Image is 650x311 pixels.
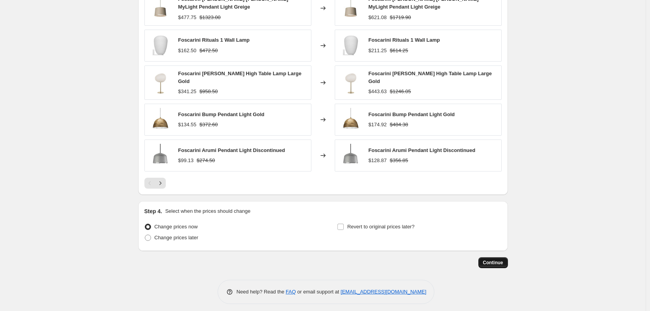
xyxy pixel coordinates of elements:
span: Need help? Read the [237,289,286,295]
img: fo_rituals_1_wall_light_02_529304d8-d79b-42e0-b1b1-c740c903db2f_80x.webp [149,34,172,57]
span: Foscarini Bump Pendant Light Gold [369,111,455,117]
span: Foscarini Arumi Pendant Light Discontinued [369,147,476,153]
div: $443.63 [369,88,387,95]
h2: Step 4. [144,207,162,215]
div: $134.55 [178,121,197,129]
span: or email support at [296,289,341,295]
a: FAQ [286,289,296,295]
span: Revert to original prices later? [347,224,415,230]
span: Change prices now [155,224,198,230]
div: $211.25 [369,47,387,55]
img: fo_gregg_high_table_grande_gold_bd2efa8c-7d2c-486e-90ce-7bfac607d4a2_80x.webp [339,71,362,94]
button: Next [155,178,166,189]
div: $99.13 [178,157,194,164]
span: Foscarini [PERSON_NAME] High Table Lamp Large Gold [369,71,492,84]
img: fo_bump_gold_white_01_f8dece9c-61b3-4fd4-9071-121bb4bfa3a3_80x.webp [149,108,172,131]
img: fo_rituals_1_wall_light_02_529304d8-d79b-42e0-b1b1-c740c903db2f_80x.webp [339,34,362,57]
strike: $484.38 [390,121,408,129]
strike: $614.25 [390,47,408,55]
div: $341.25 [178,88,197,95]
span: Foscarini Arumi Pendant Light Discontinued [178,147,285,153]
strike: $1719.90 [390,14,411,21]
div: $128.87 [369,157,387,164]
a: [EMAIL_ADDRESS][DOMAIN_NAME] [341,289,426,295]
nav: Pagination [144,178,166,189]
strike: $274.50 [197,157,215,164]
strike: $472.50 [200,47,218,55]
strike: $356.85 [390,157,408,164]
img: foscarini_arumi_05_80x.webp [149,144,172,167]
span: Change prices later [155,235,199,240]
span: Foscarini Rituals 1 Wall Lamp [178,37,250,43]
span: Continue [483,260,503,266]
img: fo_gregg_high_table_grande_gold_bd2efa8c-7d2c-486e-90ce-7bfac607d4a2_80x.webp [149,71,172,94]
img: fo_bump_gold_white_01_f8dece9c-61b3-4fd4-9071-121bb4bfa3a3_80x.webp [339,108,362,131]
span: Foscarini [PERSON_NAME] High Table Lamp Large Gold [178,71,302,84]
button: Continue [478,257,508,268]
strike: $1323.00 [200,14,221,21]
div: $162.50 [178,47,197,55]
div: $174.92 [369,121,387,129]
div: $621.08 [369,14,387,21]
p: Select when the prices should change [165,207,250,215]
strike: $372.60 [200,121,218,129]
strike: $958.50 [200,88,218,95]
strike: $1246.05 [390,88,411,95]
span: Foscarini Bump Pendant Light Gold [178,111,265,117]
div: $477.75 [178,14,197,21]
img: foscarini_arumi_05_80x.webp [339,144,362,167]
span: Foscarini Rituals 1 Wall Lamp [369,37,440,43]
